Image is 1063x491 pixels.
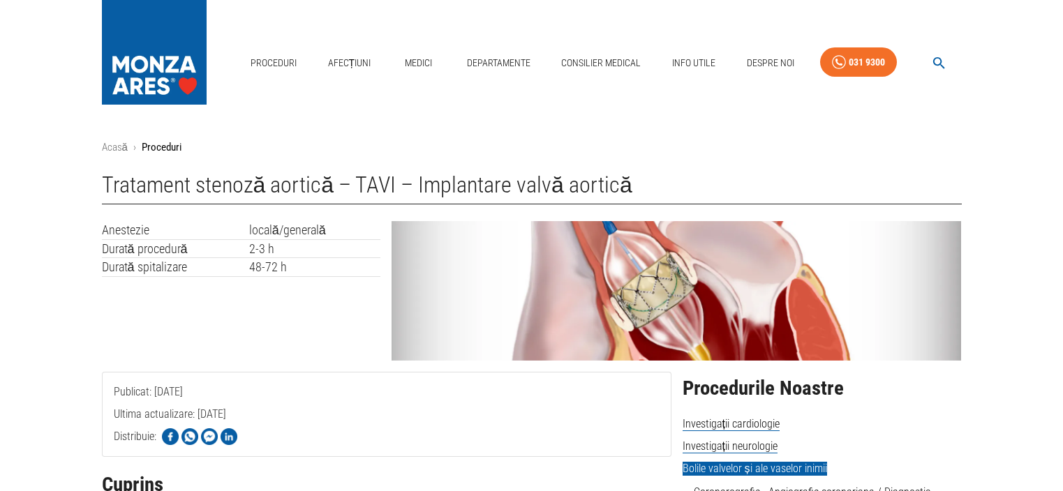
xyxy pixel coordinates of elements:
[322,49,377,77] a: Afecțiuni
[102,239,249,258] td: Durată procedură
[396,49,441,77] a: Medici
[249,239,381,258] td: 2-3 h
[461,49,536,77] a: Departamente
[392,221,961,361] img: Tratament stenoza aortica – TAVI – Implantare valva aortica | MONZA ARES
[102,139,962,156] nav: breadcrumb
[667,49,721,77] a: Info Utile
[114,407,226,476] span: Ultima actualizare: [DATE]
[114,385,183,454] span: Publicat: [DATE]
[102,258,249,277] td: Durată spitalizare
[133,139,136,156] li: ›
[249,258,381,277] td: 48-72 h
[683,439,778,453] span: Investigații neurologie
[201,428,218,445] img: Share on Facebook Messenger
[556,49,646,77] a: Consilier Medical
[102,221,249,239] td: Anestezie
[102,172,962,204] h1: Tratament stenoză aortică – TAVI – Implantare valvă aortică
[683,377,962,400] h2: Procedurile Noastre
[249,221,381,239] td: locală/generală
[820,47,897,77] a: 031 9300
[221,428,237,445] img: Share on LinkedIn
[683,462,827,476] span: Bolile valvelor și ale vaselor inimii
[102,141,128,153] a: Acasă
[683,417,780,431] span: Investigații cardiologie
[245,49,302,77] a: Proceduri
[114,428,156,445] p: Distribuie:
[162,428,179,445] img: Share on Facebook
[741,49,800,77] a: Despre Noi
[142,139,181,156] p: Proceduri
[849,54,885,71] div: 031 9300
[181,428,198,445] img: Share on WhatsApp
